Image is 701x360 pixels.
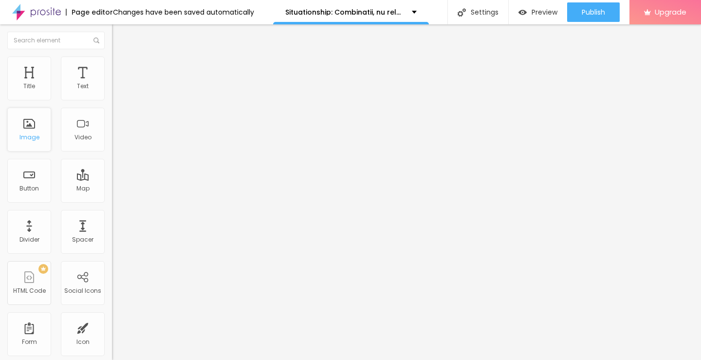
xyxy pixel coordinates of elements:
img: Icone [93,38,99,43]
div: Video [74,134,92,141]
div: Icon [76,339,90,345]
p: Situationship: Combinatii, nu relatii [2025] Film Online Subtitrat Română FULL HD [285,9,405,16]
div: HTML Code [13,287,46,294]
div: Title [23,83,35,90]
div: Text [77,83,89,90]
button: Publish [567,2,620,22]
div: Map [76,185,90,192]
div: Spacer [72,236,93,243]
img: view-1.svg [518,8,527,17]
img: Icone [458,8,466,17]
input: Search element [7,32,105,49]
div: Form [22,339,37,345]
span: Preview [532,8,557,16]
button: Preview [509,2,567,22]
span: Publish [582,8,605,16]
span: Upgrade [655,8,686,16]
div: Button [19,185,39,192]
div: Image [19,134,39,141]
div: Page editor [66,9,113,16]
div: Social Icons [64,287,101,294]
div: Divider [19,236,39,243]
div: Changes have been saved automatically [113,9,254,16]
